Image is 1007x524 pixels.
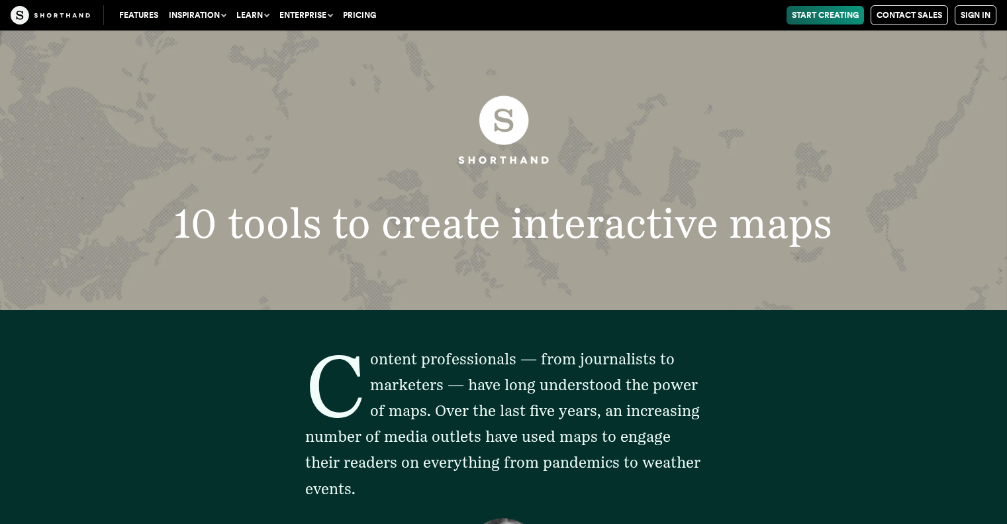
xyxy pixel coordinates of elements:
button: Learn [231,6,274,25]
a: Features [114,6,164,25]
img: The Craft [11,6,90,25]
h1: 10 tools to create interactive maps [128,203,879,244]
button: Enterprise [274,6,338,25]
a: Contact Sales [871,5,948,25]
a: Start Creating [787,6,864,25]
button: Inspiration [164,6,231,25]
span: Content professionals — from journalists to marketers — have long understood the power of maps. O... [305,350,700,498]
a: Pricing [338,6,381,25]
a: Sign in [955,5,996,25]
